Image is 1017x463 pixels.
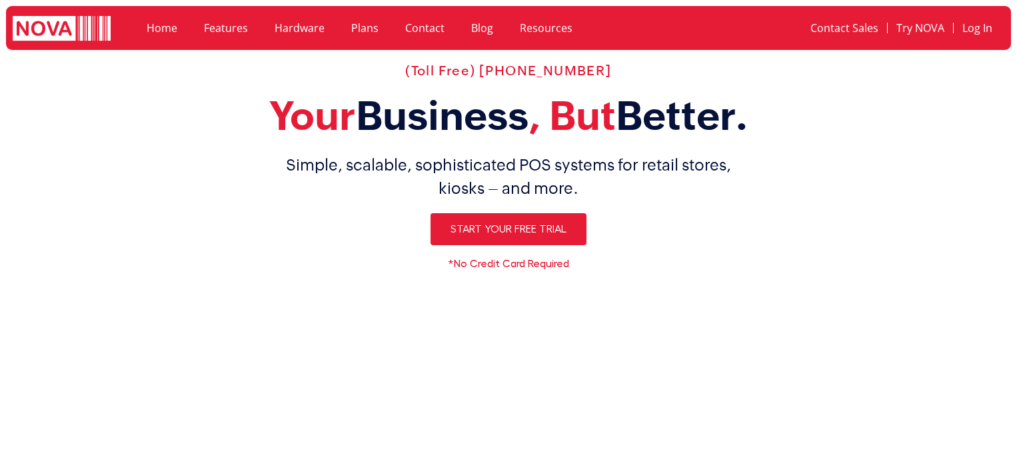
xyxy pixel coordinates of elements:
[507,13,586,43] a: Resources
[616,93,748,139] span: Better.
[888,13,953,43] a: Try NOVA
[133,13,191,43] a: Home
[95,92,922,140] h2: Your , But
[95,153,922,200] h1: Simple, scalable, sophisticated POS systems for retail stores, kiosks – and more.
[338,13,392,43] a: Plans
[392,13,458,43] a: Contact
[13,16,111,43] img: logo white
[458,13,507,43] a: Blog
[954,13,1001,43] a: Log In
[95,258,922,269] h6: *No Credit Card Required
[191,13,261,43] a: Features
[261,13,338,43] a: Hardware
[451,224,566,234] span: Start Your Free Trial
[802,13,887,43] a: Contact Sales
[95,63,922,79] h2: (Toll Free) [PHONE_NUMBER]
[713,13,1001,43] nav: Menu
[133,13,699,43] nav: Menu
[356,93,528,139] span: Business
[431,213,586,245] a: Start Your Free Trial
